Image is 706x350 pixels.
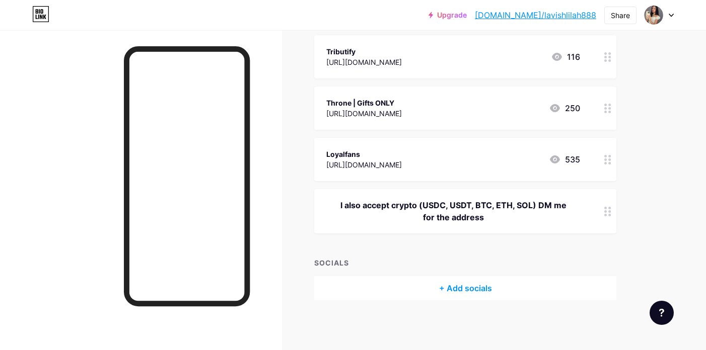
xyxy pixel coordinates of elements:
[551,51,580,63] div: 116
[326,108,402,119] div: [URL][DOMAIN_NAME]
[326,149,402,159] div: Loyalfans
[549,102,580,114] div: 250
[644,6,663,25] img: princessacxo
[429,11,467,19] a: Upgrade
[549,153,580,165] div: 535
[326,199,580,223] div: I also accept crypto (USDC, USDT, BTC, ETH, SOL) DM me for the address
[314,276,616,300] div: + Add socials
[326,159,402,170] div: [URL][DOMAIN_NAME]
[314,257,616,268] div: SOCIALS
[326,46,402,57] div: Tributify
[326,57,402,67] div: [URL][DOMAIN_NAME]
[475,9,596,21] a: [DOMAIN_NAME]/lavishlilah888
[326,98,402,108] div: Throne | Gifts ONLY
[611,10,630,21] div: Share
